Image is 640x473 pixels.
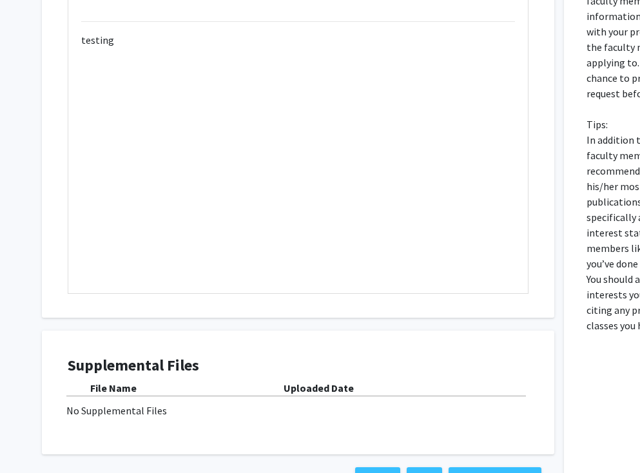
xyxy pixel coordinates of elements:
b: File Name [90,381,137,394]
b: Uploaded Date [284,381,354,394]
div: No Supplemental Files [66,403,530,418]
iframe: Chat [10,415,55,463]
h4: Supplemental Files [68,356,528,375]
p: testing [81,21,515,48]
